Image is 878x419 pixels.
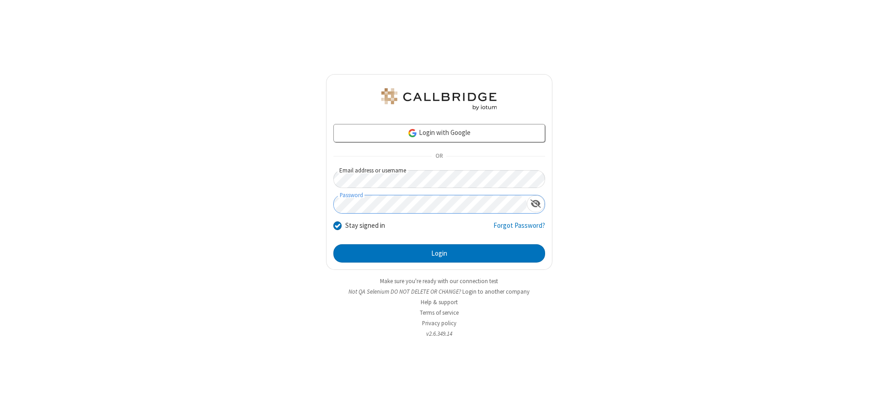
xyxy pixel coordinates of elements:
a: Make sure you're ready with our connection test [380,277,498,285]
img: QA Selenium DO NOT DELETE OR CHANGE [380,88,498,110]
a: Help & support [421,298,458,306]
a: Login with Google [333,124,545,142]
a: Forgot Password? [493,220,545,238]
a: Terms of service [420,309,459,317]
a: Privacy policy [422,319,456,327]
span: OR [432,150,446,163]
li: v2.6.349.14 [326,329,552,338]
div: Show password [527,195,545,212]
input: Password [334,195,527,213]
label: Stay signed in [345,220,385,231]
img: google-icon.png [407,128,418,138]
button: Login to another company [462,287,530,296]
button: Login [333,244,545,263]
li: Not QA Selenium DO NOT DELETE OR CHANGE? [326,287,552,296]
input: Email address or username [333,170,545,188]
